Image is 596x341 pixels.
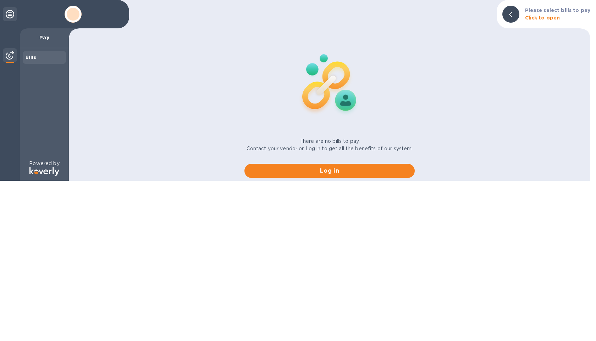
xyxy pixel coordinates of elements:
p: There are no bills to pay. Contact your vendor or Log in to get all the benefits of our system. [247,138,413,152]
b: Click to open [525,15,560,21]
b: Please select bills to pay [525,7,590,13]
p: Pay [26,34,63,41]
p: Powered by [29,160,59,167]
button: Log in [244,164,415,178]
img: Logo [29,167,59,176]
span: Log in [250,167,409,175]
b: Bills [26,55,36,60]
